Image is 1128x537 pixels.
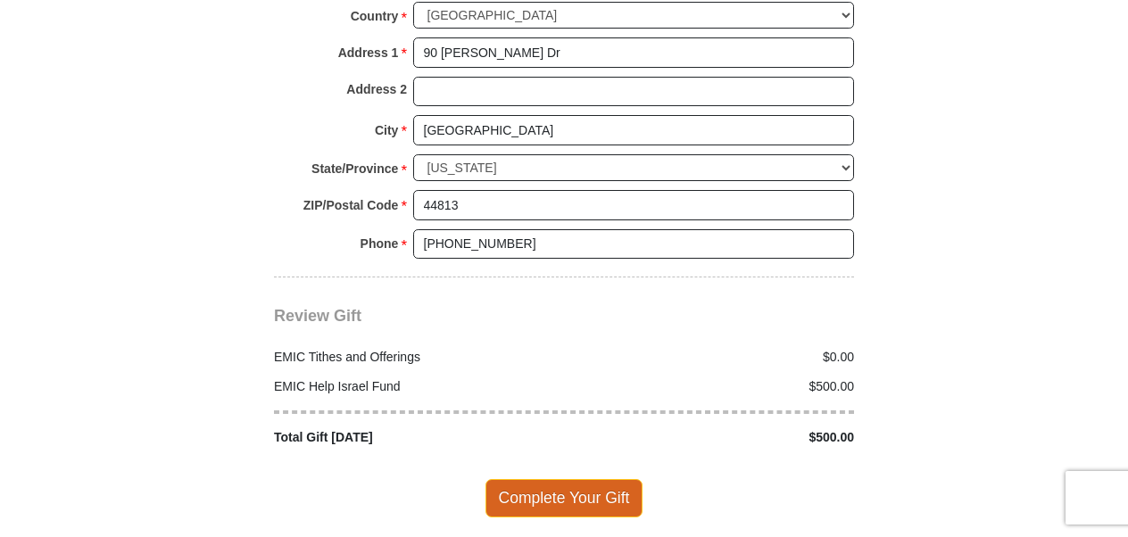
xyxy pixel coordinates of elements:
div: EMIC Tithes and Offerings [265,348,565,367]
strong: Country [351,4,399,29]
div: $0.00 [564,348,864,367]
span: Review Gift [274,307,361,325]
strong: ZIP/Postal Code [303,193,399,218]
div: $500.00 [564,377,864,396]
div: $500.00 [564,428,864,447]
div: Total Gift [DATE] [265,428,565,447]
strong: City [375,118,398,143]
div: EMIC Help Israel Fund [265,377,565,396]
strong: Phone [361,231,399,256]
strong: State/Province [311,156,398,181]
strong: Address 1 [338,40,399,65]
span: Complete Your Gift [485,479,643,516]
strong: Address 2 [346,77,407,102]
